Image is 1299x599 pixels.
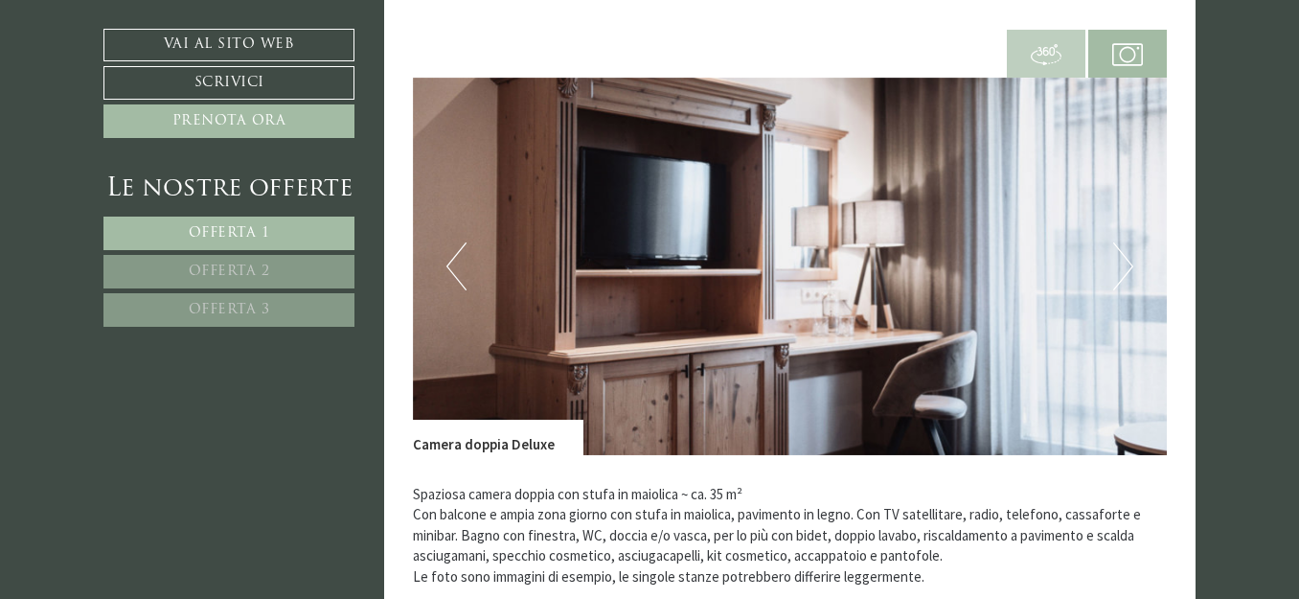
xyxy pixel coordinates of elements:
[103,66,354,100] a: Scrivici
[29,55,254,69] div: Montis – Active Nature Spa
[1112,39,1143,70] img: camera.svg
[338,14,418,45] div: martedì
[189,265,270,279] span: Offerta 2
[413,420,583,454] div: Camera doppia Deluxe
[413,78,1168,455] img: image
[29,89,254,102] small: 23:31
[650,505,756,539] button: Invia
[103,104,354,138] a: Prenota ora
[189,226,270,241] span: Offerta 1
[103,29,354,61] a: Vai al sito web
[1031,39,1061,70] img: 360-grad.svg
[14,51,263,105] div: Buon giorno, come possiamo aiutarla?
[1113,242,1133,290] button: Next
[413,484,1168,587] p: Spaziosa camera doppia con stufa in maiolica ~ ca. 35 m² Con balcone e ampia zona giorno con stuf...
[103,172,354,207] div: Le nostre offerte
[189,303,270,317] span: Offerta 3
[446,242,467,290] button: Previous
